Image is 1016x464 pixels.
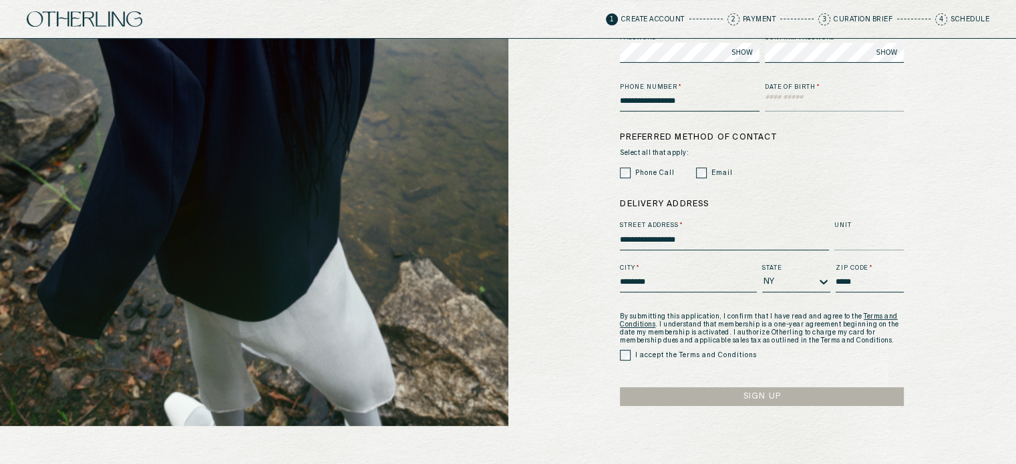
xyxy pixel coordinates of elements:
label: Preferred method of contact [620,132,904,144]
p: Payment [743,16,776,23]
p: By submitting this application, I confirm that I have read and agree to the . I understand that m... [620,312,904,344]
label: State [762,264,830,273]
span: 3 [818,13,830,25]
label: Delivery Address [620,198,904,210]
p: Schedule [951,16,989,23]
img: logo [27,11,142,27]
span: 1 [606,13,618,25]
label: Phone Number [620,83,759,92]
label: Unit [834,221,904,230]
label: Street Address [620,221,829,230]
label: Zip Code [836,264,904,273]
label: Email [711,168,733,178]
div: NY [764,277,775,286]
label: City [620,264,757,273]
span: Select all that apply: [620,149,904,157]
label: Phone Call [635,168,675,178]
label: I accept the Terms and Conditions [635,351,757,361]
button: Sign Up [620,387,904,406]
a: Terms and Conditions [620,313,898,328]
span: SHOW [731,47,753,57]
p: Create Account [621,16,685,23]
span: SHOW [876,47,898,57]
span: 2 [727,13,739,25]
label: Date of Birth [765,83,904,92]
p: Curation Brief [834,16,892,23]
span: 4 [935,13,947,25]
